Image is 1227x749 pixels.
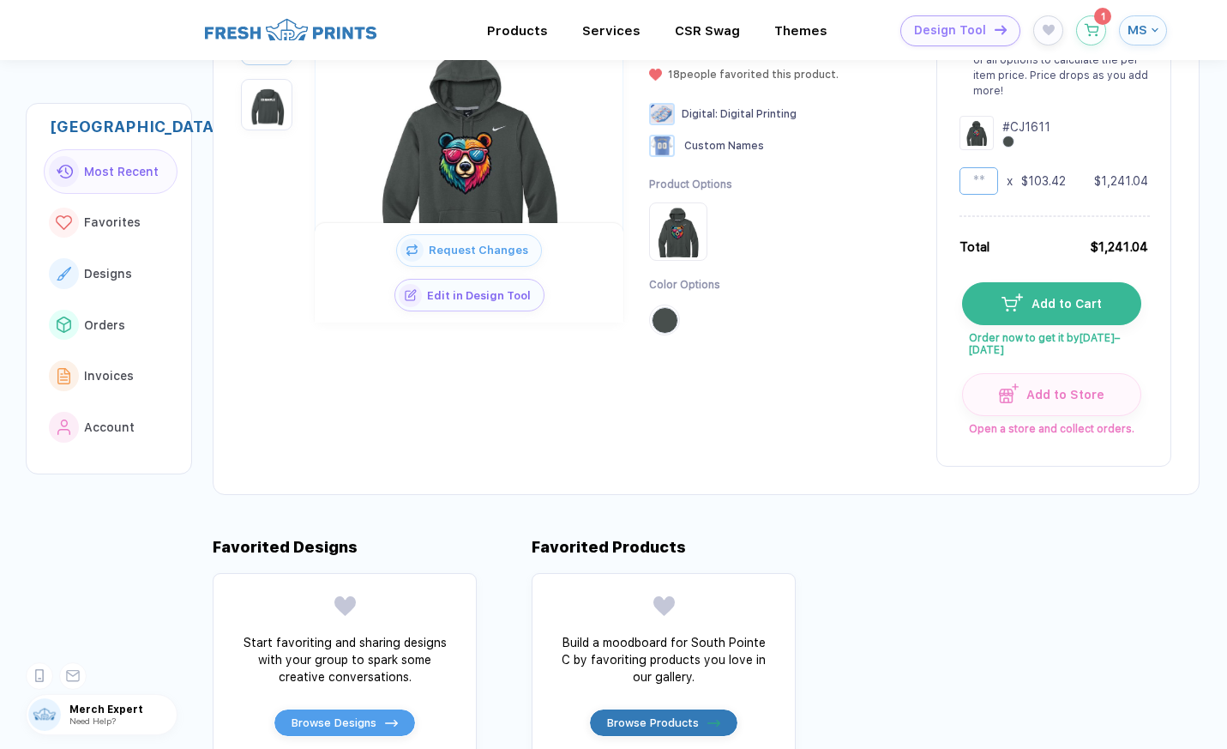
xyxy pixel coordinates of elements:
[649,135,675,157] img: Custom Names
[245,83,288,126] img: 1760152799995hlwuz_nt_back.png
[900,15,1020,46] button: Design Toolicon
[396,234,542,267] button: iconRequest Changes
[394,279,544,311] button: iconEdit in Design Tool
[668,69,839,81] span: 18 people favorited this product.
[649,178,732,192] div: Product Options
[44,201,177,245] button: link to iconFavorites
[399,284,422,307] img: icon
[649,278,732,293] div: Color Options
[84,420,135,434] span: Account
[84,215,141,229] span: Favorites
[995,25,1007,34] img: icon
[774,23,827,39] div: ThemesToggle dropdown menu
[649,103,675,125] img: Digital
[213,538,358,556] div: Favorited Designs
[959,238,989,257] div: Total
[44,149,177,194] button: link to iconMost Recent
[582,23,641,39] div: ServicesToggle dropdown menu
[56,165,73,179] img: link to icon
[487,23,548,39] div: ProductsToggle dropdown menu chapters
[238,634,452,686] div: Start favoriting and sharing designs with your group to spark some creative conversations.
[607,716,699,730] span: Browse Products
[1021,172,1066,190] div: $103.42
[959,116,994,150] img: Design Group Summary Cell
[44,251,177,296] button: link to iconDesigns
[424,244,541,257] span: Request Changes
[1019,388,1105,402] span: Add to Store
[44,405,177,450] button: link to iconAccount
[720,108,797,120] span: Digital Printing
[1007,172,1013,190] div: x
[56,215,72,230] img: link to icon
[84,369,134,383] span: Invoices
[962,416,1140,435] span: Open a store and collect orders.
[962,373,1141,416] button: iconAdd to Store
[707,720,720,727] img: icon
[1090,238,1148,257] div: $1,241.04
[69,704,177,716] span: Merch Expert
[675,23,740,39] div: CSR SwagToggle dropdown menu
[999,384,1019,403] img: icon
[1094,8,1111,25] sup: 1
[556,634,771,686] div: Build a moodboard for South Pointe C by favoriting products you love in our gallery.
[422,289,544,302] span: Edit in Design Tool
[28,698,61,731] img: user profile
[292,716,376,730] span: Browse Designs
[57,368,71,384] img: link to icon
[914,23,986,38] span: Design Tool
[682,108,718,120] span: Digital :
[69,716,116,726] span: Need Help?
[57,420,71,435] img: link to icon
[44,303,177,347] button: link to iconOrders
[332,22,606,297] img: 1760152799995xqwjm_nt_front.png
[84,318,125,332] span: Orders
[589,709,738,737] button: Browse Productsicon
[57,317,71,332] img: link to icon
[684,140,764,152] span: Custom Names
[653,206,704,257] img: Product Option
[1094,172,1148,190] div: $1,241.04
[84,165,159,178] span: Most Recent
[962,325,1140,356] span: Order now to get it by [DATE]–[DATE]
[1101,11,1105,21] span: 1
[973,37,1148,99] div: We can combine the total quantity of all options to calculate the per item price. Price drops as ...
[400,239,424,262] img: icon
[385,720,397,727] img: icon
[1002,118,1050,136] div: # CJ1611
[205,16,376,43] img: logo
[532,538,686,556] div: Favorited Products
[51,118,177,136] div: South Pointe C
[1119,15,1167,45] button: MS
[962,282,1141,325] button: iconAdd to Cart
[44,353,177,398] button: link to iconInvoices
[1023,297,1102,311] span: Add to Cart
[57,267,71,280] img: link to icon
[84,267,132,281] span: Designs
[1128,22,1147,38] span: MS
[1001,293,1023,311] img: icon
[274,709,415,737] button: Browse Designsicon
